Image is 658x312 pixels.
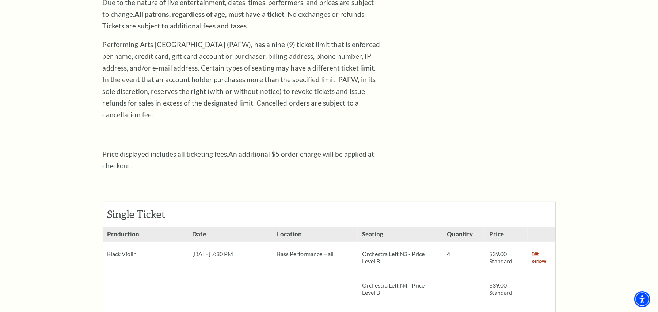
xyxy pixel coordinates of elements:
p: Orchestra Left N3 - Price Level B [362,250,438,265]
h3: Seating [358,227,442,242]
div: Accessibility Menu [634,291,650,307]
h3: Price [485,227,527,242]
h3: Production [103,227,188,242]
div: [DATE] 7:30 PM [188,242,273,266]
span: Bass Performance Hall [277,250,334,257]
h3: Date [188,227,273,242]
div: Black Violin [103,242,188,266]
strong: All patrons, regardless of age, must have a ticket [135,10,285,18]
h2: Single Ticket [107,208,187,221]
span: $39.00 Standard [489,282,512,296]
a: Edit [532,250,539,258]
p: Orchestra Left N4 - Price Level B [362,282,438,296]
h3: Location [273,227,357,242]
p: Price displayed includes all ticketing fees. [103,148,380,172]
p: 4 [447,250,480,258]
span: $39.00 Standard [489,250,512,265]
a: Remove [532,258,547,265]
span: An additional $5 order charge will be applied at checkout. [103,150,374,170]
h3: Quantity [442,227,485,242]
p: Performing Arts [GEOGRAPHIC_DATA] (PAFW), has a nine (9) ticket limit that is enforced per name, ... [103,39,380,121]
